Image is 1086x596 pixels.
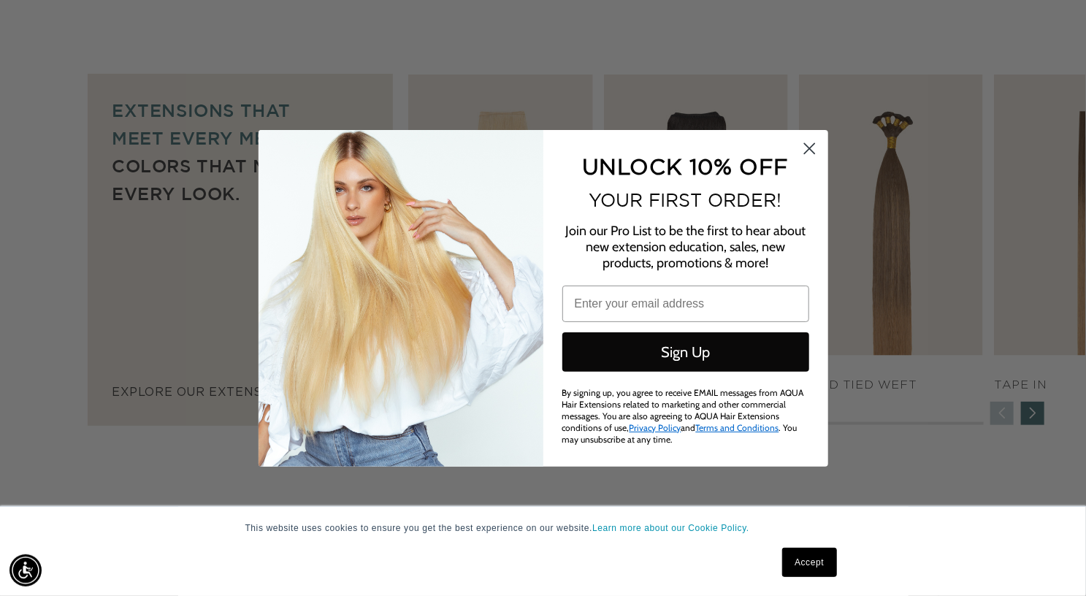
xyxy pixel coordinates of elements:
[582,154,789,178] span: UNLOCK 10% OFF
[9,554,42,587] div: Accessibility Menu
[245,521,841,535] p: This website uses cookies to ensure you get the best experience on our website.
[592,523,749,533] a: Learn more about our Cookie Policy.
[565,223,806,271] span: Join our Pro List to be the first to hear about new extension education, sales, new products, pro...
[797,136,822,161] button: Close dialog
[562,332,809,372] button: Sign Up
[630,422,681,433] a: Privacy Policy
[259,130,543,467] img: daab8b0d-f573-4e8c-a4d0-05ad8d765127.png
[562,387,804,445] span: By signing up, you agree to receive EMAIL messages from AQUA Hair Extensions related to marketing...
[696,422,779,433] a: Terms and Conditions
[782,548,836,577] a: Accept
[562,286,809,322] input: Enter your email address
[589,190,782,210] span: YOUR FIRST ORDER!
